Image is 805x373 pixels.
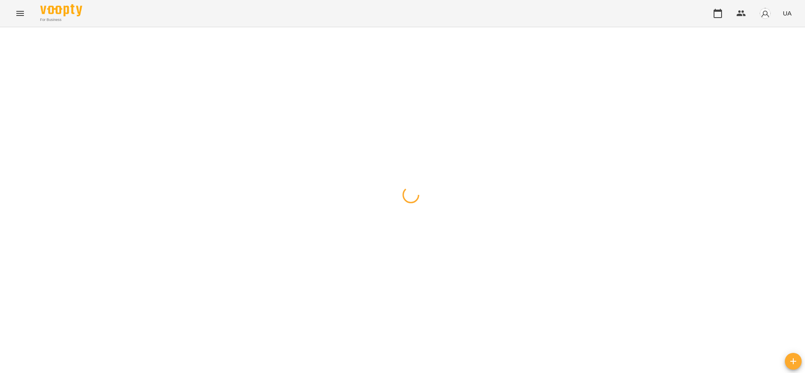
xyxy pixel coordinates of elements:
img: Voopty Logo [40,4,82,16]
span: For Business [40,17,82,23]
button: UA [779,5,795,21]
button: Menu [10,3,30,23]
span: UA [783,9,792,18]
img: avatar_s.png [759,8,771,19]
